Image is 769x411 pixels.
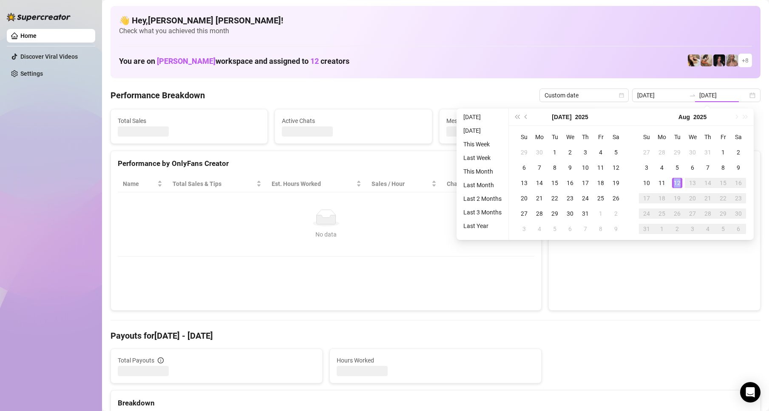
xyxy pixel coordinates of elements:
img: Avry (@avryjennerfree) [688,54,700,66]
img: logo-BBDzfeDw.svg [7,13,71,21]
th: Sales / Hour [366,176,442,192]
div: No data [126,230,526,239]
th: Chat Conversion [442,176,534,192]
div: Breakdown [118,397,753,409]
a: Home [20,32,37,39]
div: Open Intercom Messenger [740,382,760,402]
input: Start date [637,91,686,100]
span: Chat Conversion [447,179,522,188]
span: Total Sales [118,116,261,126]
div: Sales by OnlyFans Creator [556,158,753,169]
input: End date [699,91,748,100]
h4: 👋 Hey, [PERSON_NAME] [PERSON_NAME] ! [119,14,752,26]
th: Name [118,176,167,192]
span: Total Payouts [118,356,154,365]
span: calendar [619,93,624,98]
span: Check what you achieved this month [119,26,752,36]
img: Kayla (@kaylathaylababy) [701,54,712,66]
span: swap-right [689,92,696,99]
span: [PERSON_NAME] [157,57,216,66]
span: Name [123,179,156,188]
h4: Performance Breakdown [111,89,205,101]
span: 12 [310,57,319,66]
span: Hours Worked [337,356,534,365]
span: Active Chats [282,116,425,126]
div: Performance by OnlyFans Creator [118,158,534,169]
span: Custom date [545,89,624,102]
h4: Payouts for [DATE] - [DATE] [111,330,760,342]
a: Discover Viral Videos [20,53,78,60]
img: Baby (@babyyyybellaa) [713,54,725,66]
span: Messages Sent [446,116,589,126]
a: Settings [20,70,43,77]
span: info-circle [158,357,164,363]
span: to [689,92,696,99]
span: + 8 [742,56,749,65]
div: Est. Hours Worked [272,179,354,188]
span: Total Sales & Tips [173,179,255,188]
h1: You are on workspace and assigned to creators [119,57,349,66]
th: Total Sales & Tips [167,176,267,192]
span: Sales / Hour [372,179,430,188]
img: Kenzie (@dmaxkenz) [726,54,738,66]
